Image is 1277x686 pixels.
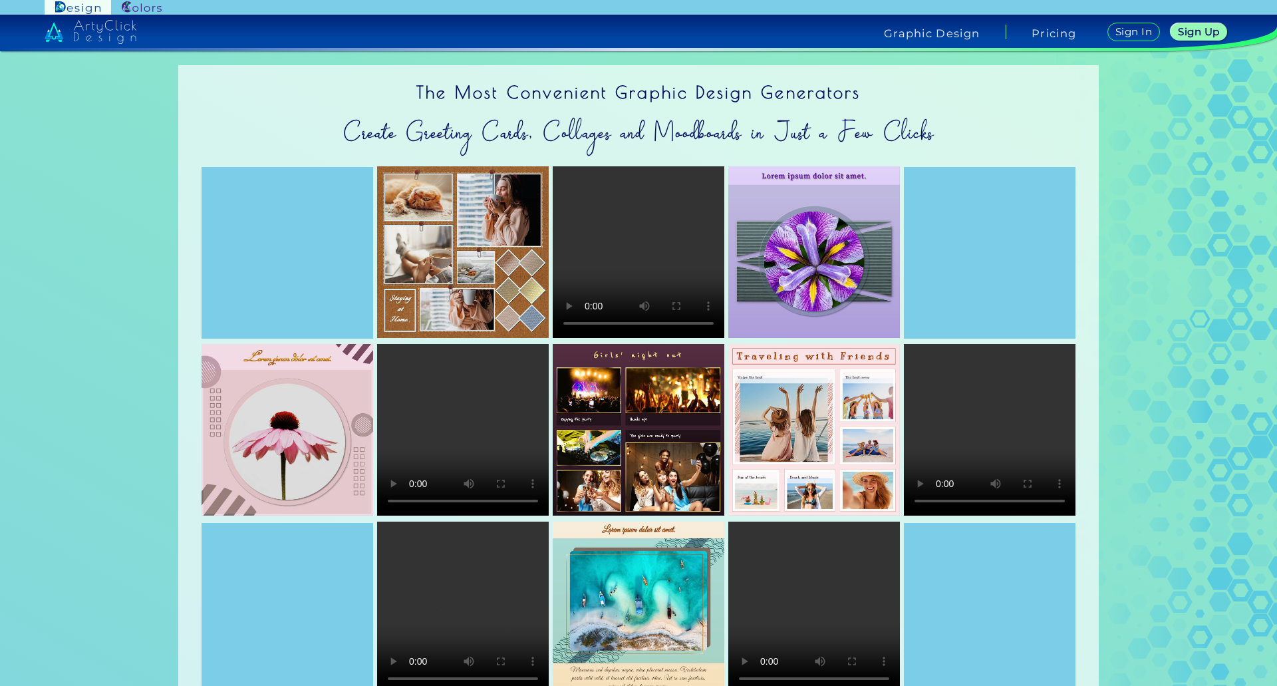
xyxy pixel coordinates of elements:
[884,28,980,39] h4: Graphic Design
[1178,27,1219,37] h5: Sign Up
[122,1,162,14] img: ArtyClick Colors logo
[1032,28,1076,39] a: Pricing
[45,20,136,44] img: artyclick_design_logo_white_combined_path.svg
[1107,23,1161,41] a: Sign In
[1115,27,1152,37] h5: Sign In
[178,65,1099,111] h1: The Most Convenient Graphic Design Generators
[1171,23,1227,41] a: Sign Up
[178,111,1099,154] h2: Create Greeting Cards, Collages and Moodboards in Just a Few Clicks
